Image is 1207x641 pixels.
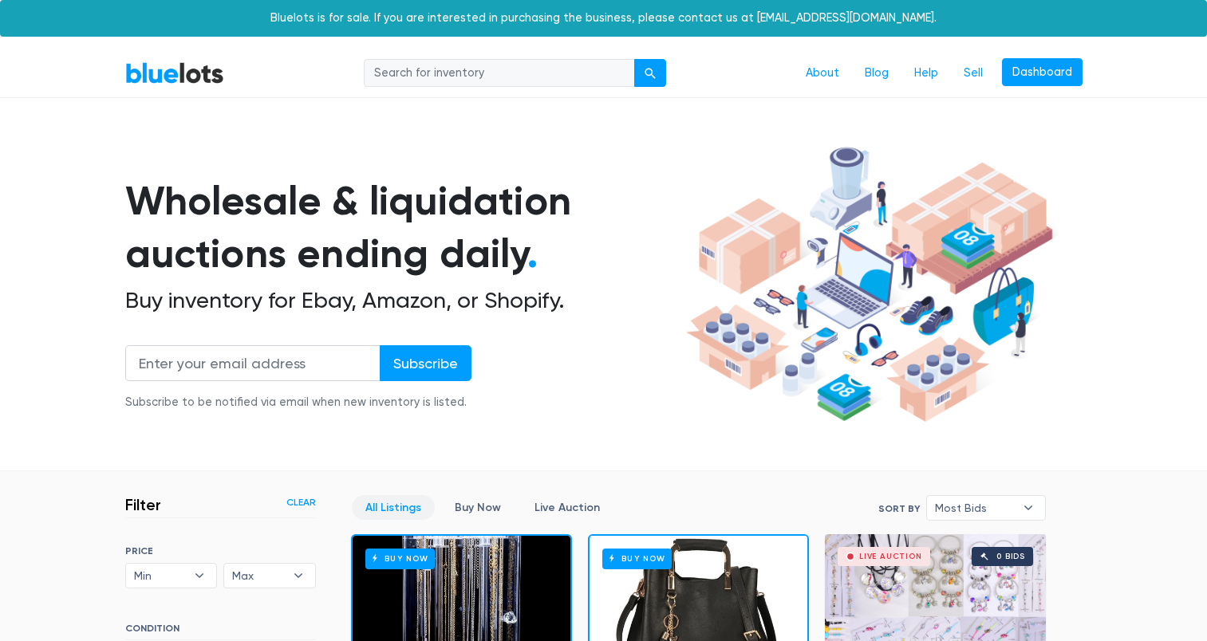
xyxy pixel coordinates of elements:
[1002,58,1083,87] a: Dashboard
[125,495,161,514] h3: Filter
[364,59,635,88] input: Search for inventory
[125,175,680,281] h1: Wholesale & liquidation auctions ending daily
[602,549,672,568] h6: Buy Now
[183,564,216,588] b: ▾
[859,553,922,560] div: Live Auction
[527,230,538,277] span: .
[441,495,515,520] a: Buy Now
[125,545,316,556] h6: PRICE
[125,287,680,314] h2: Buy inventory for Ebay, Amazon, or Shopify.
[852,58,901,88] a: Blog
[352,495,435,520] a: All Listings
[282,564,315,588] b: ▾
[365,549,435,568] h6: Buy Now
[232,564,285,588] span: Max
[286,495,316,509] a: Clear
[125,394,471,411] div: Subscribe to be notified via email when new inventory is listed.
[951,58,996,88] a: Sell
[793,58,852,88] a: About
[125,61,224,85] a: BlueLots
[125,623,316,640] h6: CONDITION
[380,345,471,381] input: Subscribe
[134,564,187,588] span: Min
[680,140,1059,430] img: hero-ee84e7d0318cb26816c560f6b4441b76977f77a177738b4e94f68c95b2b83dbb.png
[878,501,920,516] label: Sort By
[935,496,1015,520] span: Most Bids
[521,495,613,520] a: Live Auction
[1012,496,1045,520] b: ▾
[996,553,1025,560] div: 0 bids
[901,58,951,88] a: Help
[125,345,381,381] input: Enter your email address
